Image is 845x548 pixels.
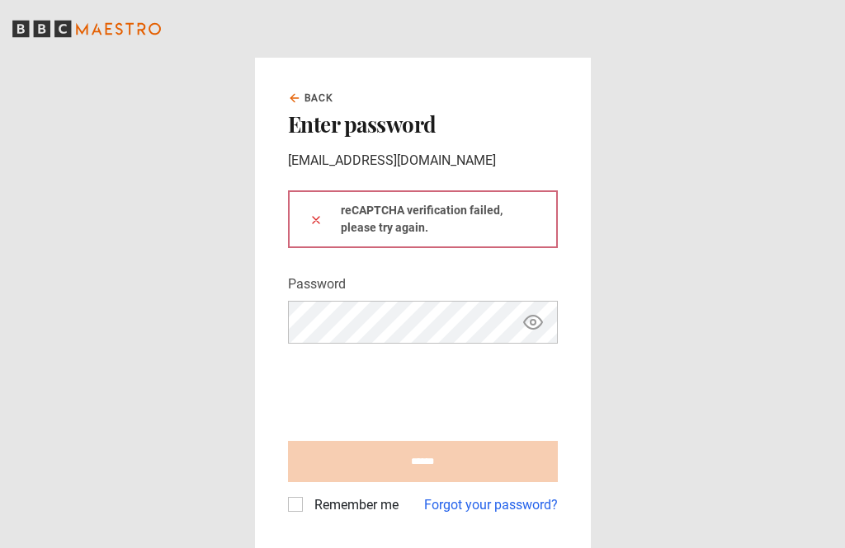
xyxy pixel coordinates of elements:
button: Show password [519,308,547,337]
label: Remember me [308,495,399,515]
iframe: reCAPTCHA [288,357,539,421]
svg: BBC Maestro [12,16,161,41]
a: Forgot your password? [424,495,558,515]
label: Password [288,274,346,294]
span: Back [304,91,334,105]
div: reCAPTCHA verification failed, please try again. [288,190,558,248]
a: Back [288,91,334,105]
h2: Enter password [288,112,558,137]
p: [EMAIL_ADDRESS][DOMAIN_NAME] [288,151,558,171]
